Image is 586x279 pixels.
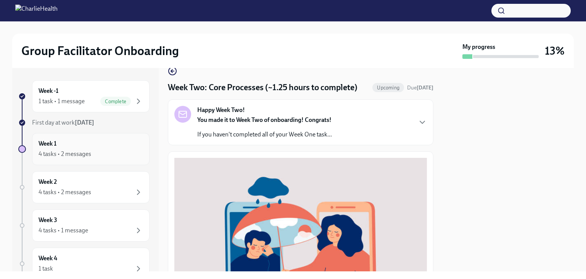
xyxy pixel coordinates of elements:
img: CharlieHealth [15,5,58,17]
p: If you haven't completed all of your Week One task... [197,130,332,139]
div: 4 tasks • 2 messages [39,188,91,196]
h4: Week Two: Core Processes (~1.25 hours to complete) [168,82,357,93]
strong: Happy Week Two! [197,106,245,114]
div: 4 tasks • 2 messages [39,150,91,158]
a: First day at work[DATE] [18,118,150,127]
span: First day at work [32,119,94,126]
h6: Week -1 [39,87,58,95]
strong: [DATE] [417,84,433,91]
div: 1 task • 1 message [39,97,85,105]
a: Week 14 tasks • 2 messages [18,133,150,165]
h2: Group Facilitator Onboarding [21,43,179,58]
div: 1 task [39,264,53,273]
strong: You made it to Week Two of onboarding! Congrats! [197,116,332,123]
h6: Week 4 [39,254,57,263]
span: Upcoming [372,85,404,91]
h3: 13% [545,44,565,58]
span: September 16th, 2025 09:00 [407,84,433,91]
strong: [DATE] [75,119,94,126]
strong: My progress [462,43,495,51]
a: Week 24 tasks • 2 messages [18,171,150,203]
span: Due [407,84,433,91]
span: Complete [100,99,131,104]
a: Week 34 tasks • 1 message [18,209,150,242]
h6: Week 2 [39,178,57,186]
h6: Week 1 [39,139,56,148]
h6: Week 3 [39,216,57,224]
div: 4 tasks • 1 message [39,226,88,235]
a: Week -11 task • 1 messageComplete [18,80,150,112]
